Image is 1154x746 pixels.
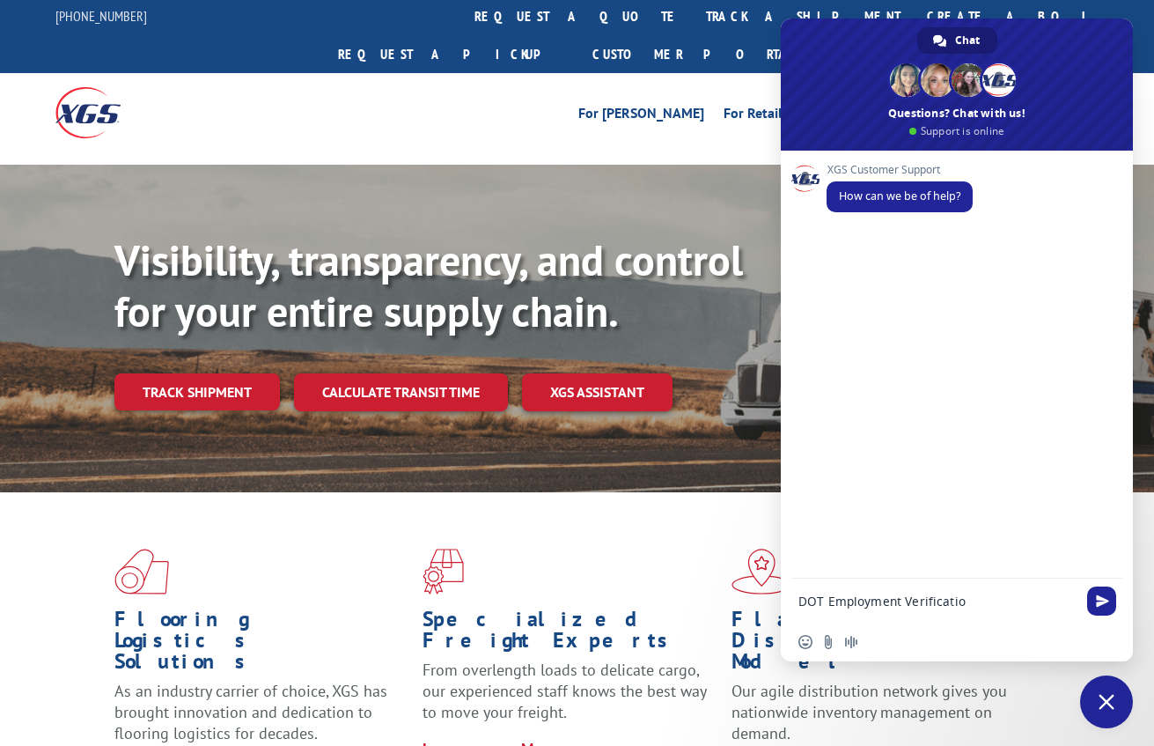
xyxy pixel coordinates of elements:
[114,681,387,743] span: As an industry carrier of choice, XGS has brought innovation and dedication to flooring logistics...
[114,373,280,410] a: Track shipment
[731,609,1026,681] h1: Flagship Distribution Model
[325,35,579,73] a: Request a pickup
[522,373,673,411] a: XGS ASSISTANT
[827,164,973,176] span: XGS Customer Support
[917,27,997,54] div: Chat
[578,107,704,126] a: For [PERSON_NAME]
[55,7,147,25] a: [PHONE_NUMBER]
[798,635,812,649] span: Insert an emoji
[114,609,409,681] h1: Flooring Logistics Solutions
[423,609,717,660] h1: Specialized Freight Experts
[114,233,743,338] b: Visibility, transparency, and control for your entire supply chain.
[423,549,464,595] img: xgs-icon-focused-on-flooring-red
[839,188,960,203] span: How can we be of help?
[798,594,1077,609] textarea: Compose your message...
[114,549,169,595] img: xgs-icon-total-supply-chain-intelligence-red
[731,681,1007,743] span: Our agile distribution network gives you nationwide inventory management on demand.
[821,635,835,649] span: Send a file
[579,35,808,73] a: Customer Portal
[1087,587,1116,616] span: Send
[294,373,508,411] a: Calculate transit time
[844,635,858,649] span: Audio message
[731,549,792,595] img: xgs-icon-flagship-distribution-model-red
[423,660,717,738] p: From overlength loads to delicate cargo, our experienced staff knows the best way to move your fr...
[1080,676,1133,728] div: Close chat
[955,27,980,54] span: Chat
[724,107,801,126] a: For Retailers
